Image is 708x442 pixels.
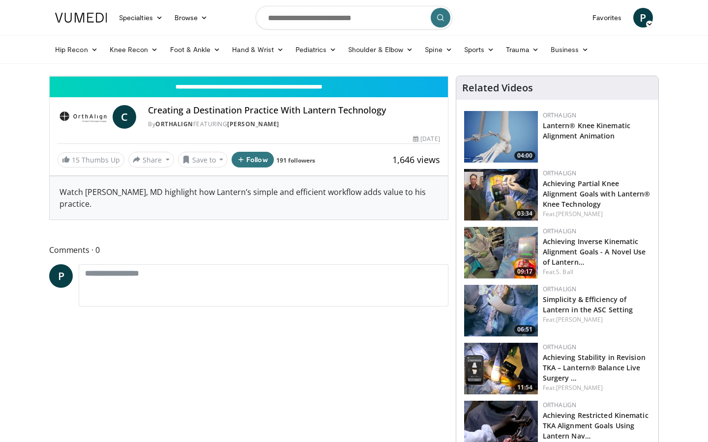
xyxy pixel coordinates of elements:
[464,111,538,163] a: 04:00
[413,135,440,143] div: [DATE]
[543,401,577,409] a: OrthAlign
[458,40,501,59] a: Sports
[164,40,227,59] a: Foot & Ankle
[464,285,538,336] img: 4c4a8670-e6e0-415a-94e5-b499dc0d2bd8.150x105_q85_crop-smart_upscale.jpg
[72,155,80,165] span: 15
[545,40,595,59] a: Business
[227,120,279,128] a: [PERSON_NAME]
[226,40,290,59] a: Hand & Wrist
[556,384,603,392] a: [PERSON_NAME]
[556,210,603,218] a: [PERSON_NAME]
[514,267,535,276] span: 09:17
[58,152,124,167] a: 15 Thumbs Up
[556,315,603,324] a: [PERSON_NAME]
[514,151,535,160] span: 04:00
[543,411,649,441] a: Achieving Restricted Kinematic TKA Alignment Goals Using Lantern Nav…
[543,285,577,293] a: OrthAlign
[342,40,419,59] a: Shoulder & Elbow
[514,209,535,218] span: 03:34
[543,169,577,177] a: OrthAlign
[113,105,136,129] a: C
[464,343,538,394] a: 11:54
[543,179,650,209] a: Achieving Partial Knee Alignment Goals with Lantern® Knee Technology
[464,227,538,278] a: 09:17
[113,8,169,28] a: Specialties
[514,325,535,334] span: 06:51
[58,105,109,129] img: OrthAlign
[169,8,214,28] a: Browse
[543,343,577,351] a: OrthAlign
[290,40,342,59] a: Pediatrics
[155,120,193,128] a: OrthAlign
[543,268,650,276] div: Feat.
[104,40,164,59] a: Knee Recon
[462,82,533,94] h4: Related Videos
[514,383,535,392] span: 11:54
[276,156,315,165] a: 191 followers
[50,176,448,220] div: Watch [PERSON_NAME], MD highlight how Lantern’s simple and efficient workflow adds value to his p...
[464,343,538,394] img: 2a3cd703-b09c-46d3-8159-2370f87393e8.png.150x105_q85_crop-smart_upscale.png
[543,227,577,235] a: OrthAlign
[148,120,440,129] div: By FEATURING
[556,268,573,276] a: S. Ball
[543,121,630,140] a: Lantern® Knee Kinematic Alignment Animation
[543,210,650,219] div: Feat.
[392,154,440,166] span: 1,646 views
[256,6,452,29] input: Search topics, interventions
[50,76,448,77] video-js: Video Player
[232,152,274,167] button: Follow
[49,40,104,59] a: Hip Recon
[633,8,653,28] a: P
[464,285,538,336] a: 06:51
[49,244,448,256] span: Comments 0
[128,152,174,167] button: Share
[543,237,646,267] a: Achieving Inverse Kinematic Alignment Goals - A Novel Use of Lantern…
[543,295,633,314] a: Simplicity & Efficiency of Lantern in the ASC Setting
[587,8,627,28] a: Favorites
[55,13,107,23] img: VuMedi Logo
[178,152,228,167] button: Save to
[464,227,538,278] img: 50f3eb3f-5beb-4cdd-a58a-a6d40e09afa2.150x105_q85_crop-smart_upscale.jpg
[543,111,577,119] a: OrthAlign
[148,105,440,116] h4: Creating a Destination Practice With Lantern Technology
[49,264,73,288] a: P
[419,40,458,59] a: Spine
[543,315,650,324] div: Feat.
[543,384,650,392] div: Feat.
[464,169,538,221] img: e169f474-c5d3-4653-a278-c0996aadbacb.150x105_q85_crop-smart_upscale.jpg
[500,40,545,59] a: Trauma
[543,353,646,383] a: Achieving Stability in Revision TKA – Lantern® Balance Live Surgery …
[464,169,538,221] a: 03:34
[464,111,538,163] img: 5ec4102d-3819-4419-b91d-4ccd348eed71.150x105_q85_crop-smart_upscale.jpg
